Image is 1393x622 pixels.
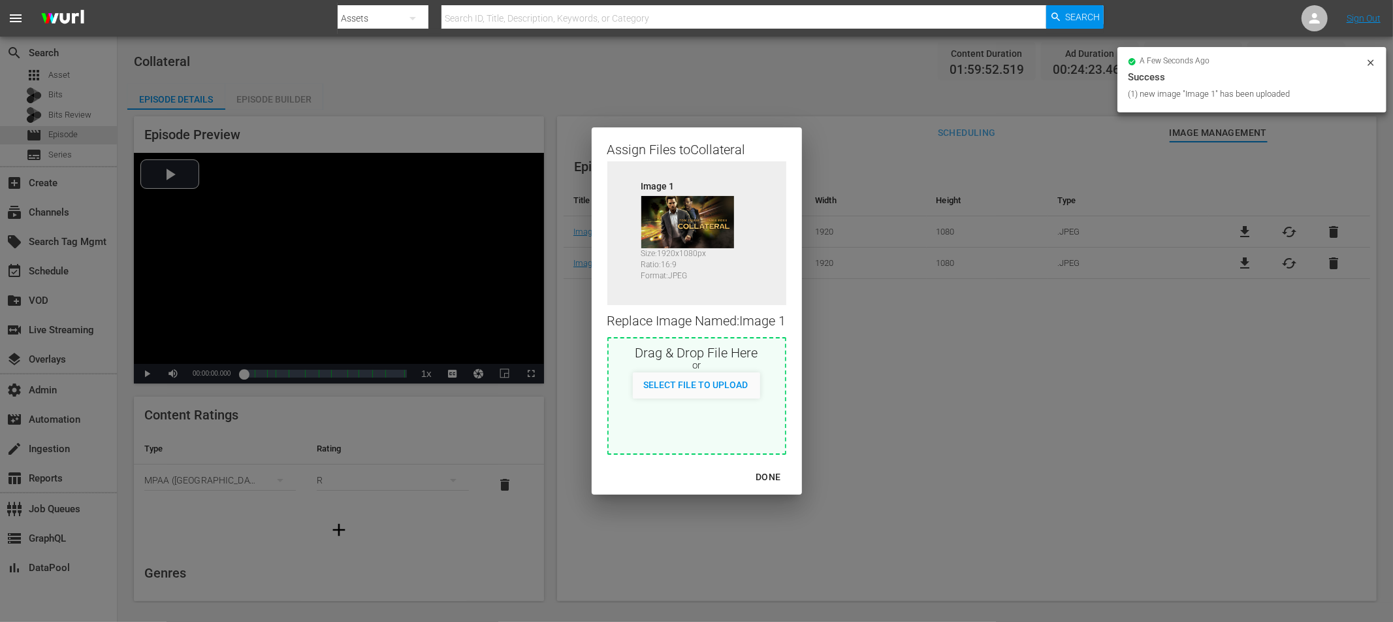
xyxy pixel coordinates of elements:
[609,359,785,372] div: or
[1066,5,1100,29] span: Search
[31,3,94,34] img: ans4CAIJ8jUAAAAAAAAAAAAAAAAAAAAAAAAgQb4GAAAAAAAAAAAAAAAAAAAAAAAAJMjXAAAAAAAAAAAAAAAAAAAAAAAAgAT5G...
[607,305,786,337] div: Replace Image Named: Image 1
[607,140,786,156] div: Assign Files to Collateral
[1140,56,1210,67] span: a few seconds ago
[633,380,758,390] span: Select File to Upload
[8,10,24,26] span: menu
[1128,69,1376,85] div: Success
[641,180,746,189] div: Image 1
[1128,88,1362,101] div: (1) new image "Image 1" has been uploaded
[1347,13,1381,24] a: Sign Out
[740,465,796,489] button: DONE
[641,248,746,276] div: Size: 1920 x 1080 px Ratio: 16:9 Format: JPEG
[641,196,734,248] img: 79567899-Image-1_v1.jpeg
[745,469,791,485] div: DONE
[609,344,785,359] div: Drag & Drop File Here
[633,372,758,396] button: Select File to Upload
